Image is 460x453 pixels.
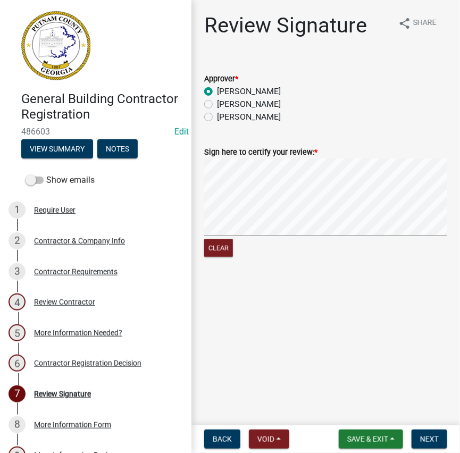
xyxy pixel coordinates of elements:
[34,298,95,306] div: Review Contractor
[9,355,26,372] div: 6
[9,385,26,402] div: 7
[204,13,367,38] h1: Review Signature
[217,85,281,98] label: [PERSON_NAME]
[217,98,281,111] label: [PERSON_NAME]
[174,127,189,137] a: Edit
[9,263,26,280] div: 3
[213,435,232,443] span: Back
[21,139,93,158] button: View Summary
[26,174,95,187] label: Show emails
[217,111,281,123] label: [PERSON_NAME]
[21,91,183,122] h4: General Building Contractor Registration
[413,17,437,30] span: Share
[249,430,289,449] button: Void
[34,359,141,367] div: Contractor Registration Decision
[21,11,90,80] img: Putnam County, Georgia
[9,293,26,311] div: 4
[390,13,445,33] button: shareShare
[9,202,26,219] div: 1
[34,390,91,398] div: Review Signature
[398,17,411,30] i: share
[174,127,189,137] wm-modal-confirm: Edit Application Number
[97,145,138,154] wm-modal-confirm: Notes
[21,127,170,137] span: 486603
[34,268,118,275] div: Contractor Requirements
[34,329,122,337] div: More Information Needed?
[34,421,111,429] div: More Information Form
[9,232,26,249] div: 2
[34,206,76,214] div: Require User
[204,430,240,449] button: Back
[9,416,26,433] div: 8
[420,435,439,443] span: Next
[97,139,138,158] button: Notes
[339,430,403,449] button: Save & Exit
[257,435,274,443] span: Void
[347,435,388,443] span: Save & Exit
[21,145,93,154] wm-modal-confirm: Summary
[204,239,233,257] button: Clear
[34,237,125,245] div: Contractor & Company Info
[9,324,26,341] div: 5
[204,149,317,156] label: Sign here to certify your review:
[412,430,447,449] button: Next
[204,75,238,83] label: Approver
